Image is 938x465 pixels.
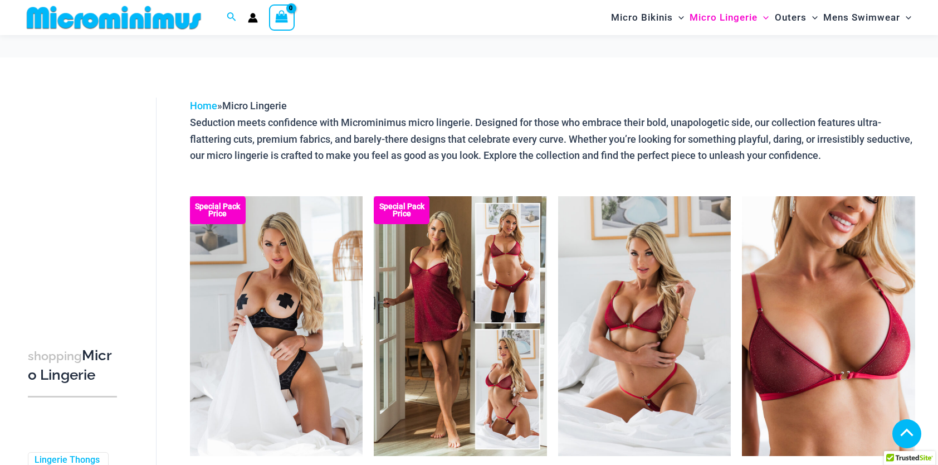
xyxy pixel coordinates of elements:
[558,196,731,456] img: Guilty Pleasures Red 1045 Bra 689 Micro 05
[607,2,916,33] nav: Site Navigation
[190,203,246,217] b: Special Pack Price
[772,3,820,32] a: OutersMenu ToggleMenu Toggle
[823,3,900,32] span: Mens Swimwear
[190,100,217,112] a: Home
[222,100,287,112] span: Micro Lingerie
[742,196,915,456] a: Guilty Pleasures Red 1045 Bra 01Guilty Pleasures Red 1045 Bra 02Guilty Pleasures Red 1045 Bra 02
[558,196,731,456] a: Guilty Pleasures Red 1045 Bra 689 Micro 05Guilty Pleasures Red 1045 Bra 689 Micro 06Guilty Pleasu...
[190,196,363,456] a: Nights Fall Silver Leopard 1036 Bra 6046 Thong 09v2 Nights Fall Silver Leopard 1036 Bra 6046 Thon...
[374,196,547,456] img: Guilty Pleasures Red Collection Pack F
[758,3,769,32] span: Menu Toggle
[900,3,911,32] span: Menu Toggle
[374,196,547,456] a: Guilty Pleasures Red Collection Pack F Guilty Pleasures Red Collection Pack BGuilty Pleasures Red...
[28,349,82,363] span: shopping
[374,203,429,217] b: Special Pack Price
[22,5,206,30] img: MM SHOP LOGO FLAT
[248,13,258,23] a: Account icon link
[687,3,771,32] a: Micro LingerieMenu ToggleMenu Toggle
[190,114,915,164] p: Seduction meets confidence with Microminimus micro lingerie. Designed for those who embrace their...
[608,3,687,32] a: Micro BikinisMenu ToggleMenu Toggle
[807,3,818,32] span: Menu Toggle
[28,346,117,385] h3: Micro Lingerie
[820,3,914,32] a: Mens SwimwearMenu ToggleMenu Toggle
[227,11,237,25] a: Search icon link
[28,89,128,312] iframe: TrustedSite Certified
[775,3,807,32] span: Outers
[611,3,673,32] span: Micro Bikinis
[690,3,758,32] span: Micro Lingerie
[673,3,684,32] span: Menu Toggle
[190,196,363,456] img: Nights Fall Silver Leopard 1036 Bra 6046 Thong 09v2
[190,100,287,112] span: »
[742,196,915,456] img: Guilty Pleasures Red 1045 Bra 01
[269,4,295,30] a: View Shopping Cart, empty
